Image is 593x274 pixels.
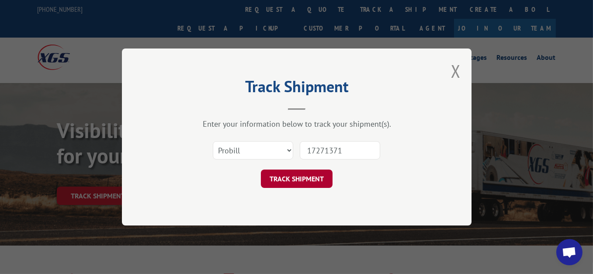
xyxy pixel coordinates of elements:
h2: Track Shipment [166,80,428,97]
div: Open chat [556,239,583,265]
input: Number(s) [300,141,380,160]
div: Enter your information below to track your shipment(s). [166,119,428,129]
button: Close modal [451,59,461,83]
button: TRACK SHIPMENT [261,170,333,188]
